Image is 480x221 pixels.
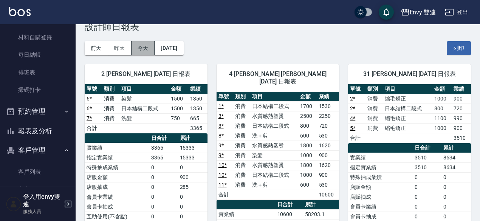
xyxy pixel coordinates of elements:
a: 排班表 [3,64,73,81]
td: 合計 [85,123,102,133]
td: 8634 [441,162,471,172]
td: 0 [413,192,441,202]
td: 消費 [233,150,250,160]
td: 900 [317,150,339,160]
td: 0 [149,192,178,202]
div: Envy 雙連 [410,8,436,17]
th: 單號 [85,84,102,94]
td: 水質感熱塑燙 [250,141,298,150]
td: 1500 [169,94,188,104]
td: 900 [452,94,471,104]
td: 285 [178,182,207,192]
button: 列印 [447,41,471,55]
p: 服務人員 [23,208,62,215]
span: 2 [PERSON_NAME] [DATE] 日報表 [94,70,198,78]
td: 1800 [298,141,317,150]
td: 530 [317,180,339,190]
a: 掃碼打卡 [3,81,73,99]
td: 消費 [233,111,250,121]
td: 會員卡業績 [85,192,149,202]
td: 0 [441,172,471,182]
th: 單號 [348,84,365,94]
td: 720 [317,121,339,131]
span: 31 [PERSON_NAME] [DATE] 日報表 [357,70,462,78]
td: 洗＋剪 [250,131,298,141]
th: 累計 [441,143,471,153]
td: 日本結構二段式 [383,104,432,113]
td: 1100 [432,113,452,123]
a: 卡券管理 [3,181,73,198]
td: 消費 [365,94,383,104]
td: 特殊抽成業績 [348,172,413,182]
td: 消費 [233,131,250,141]
th: 累計 [178,133,207,143]
th: 金額 [169,84,188,94]
td: 990 [452,113,471,123]
td: 1000 [298,170,317,180]
td: 15333 [178,153,207,162]
td: 消費 [365,104,383,113]
td: 3510 [452,133,471,143]
td: 1700 [298,101,317,111]
td: 消費 [233,160,250,170]
img: Person [6,196,21,212]
td: 1530 [317,101,339,111]
td: 消費 [233,141,250,150]
td: 合計 [217,190,234,199]
td: 店販抽成 [348,192,413,202]
td: 日本結構二段式 [119,104,169,113]
button: 前天 [85,41,108,55]
button: 報表及分析 [3,121,73,141]
td: 2250 [317,111,339,121]
td: 1000 [298,150,317,160]
th: 項目 [119,84,169,94]
td: 消費 [233,101,250,111]
td: 720 [452,104,471,113]
td: 店販金額 [348,182,413,192]
td: 3365 [149,143,178,153]
th: 業績 [452,84,471,94]
th: 業績 [317,92,339,102]
td: 實業績 [217,209,276,219]
td: 1620 [317,160,339,170]
td: 日本結構二段式 [250,170,298,180]
td: 1000 [432,94,452,104]
button: 預約管理 [3,102,73,121]
td: 0 [149,172,178,182]
td: 洗髮 [119,113,169,123]
td: 1000 [432,123,452,133]
button: save [379,5,394,20]
td: 0 [413,182,441,192]
td: 0 [149,202,178,212]
th: 業績 [188,84,207,94]
th: 單號 [217,92,234,102]
td: 10600 [317,190,339,199]
td: 消費 [102,113,119,123]
th: 類別 [102,84,119,94]
td: 10600 [276,209,303,219]
td: 750 [169,113,188,123]
td: 實業績 [85,143,149,153]
td: 3510 [413,153,441,162]
td: 1350 [188,104,207,113]
th: 累計 [303,200,339,210]
td: 染髮 [119,94,169,104]
td: 染髮 [250,150,298,160]
th: 項目 [250,92,298,102]
td: 0 [413,202,441,212]
td: 消費 [102,94,119,104]
td: 日本結構二段式 [250,101,298,111]
td: 日本結構二段式 [250,121,298,131]
td: 3365 [188,123,207,133]
a: 客戶列表 [3,163,73,181]
table: a dense table [217,92,339,200]
td: 15333 [178,143,207,153]
td: 縮毛矯正 [383,123,432,133]
button: Envy 雙連 [398,5,439,20]
th: 日合計 [276,200,303,210]
td: 0 [441,192,471,202]
td: 900 [317,170,339,180]
td: 900 [452,123,471,133]
td: 消費 [233,180,250,190]
td: 消費 [102,104,119,113]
